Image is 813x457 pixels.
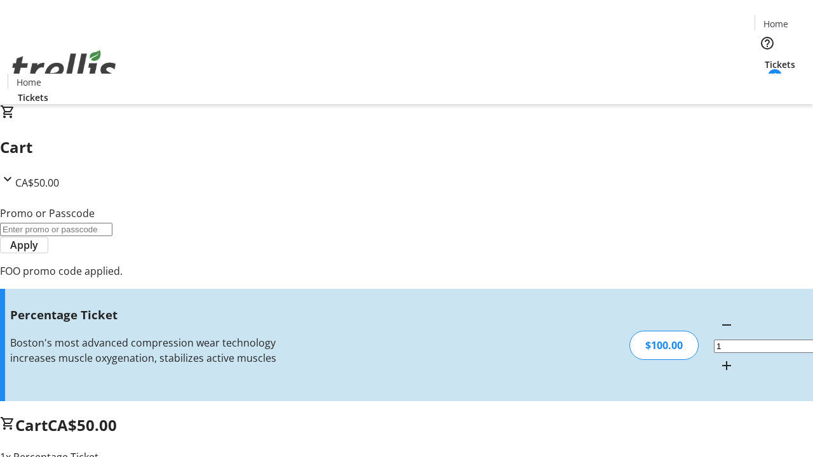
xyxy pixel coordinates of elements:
a: Home [755,17,796,30]
button: Increment by one [714,353,739,378]
div: Boston's most advanced compression wear technology increases muscle oxygenation, stabilizes activ... [10,335,288,366]
h3: Percentage Ticket [10,306,288,324]
span: Tickets [18,91,48,104]
img: Orient E2E Organization L6a7ip8TWr's Logo [8,36,121,100]
span: Apply [10,237,38,253]
a: Tickets [755,58,805,71]
span: Home [763,17,788,30]
button: Decrement by one [714,312,739,338]
span: Home [17,76,41,89]
a: Tickets [8,91,58,104]
button: Cart [755,71,780,96]
div: $100.00 [629,331,699,360]
a: Home [8,76,49,89]
span: CA$50.00 [48,414,117,435]
span: Tickets [765,58,795,71]
button: Help [755,30,780,56]
span: CA$50.00 [15,176,59,190]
